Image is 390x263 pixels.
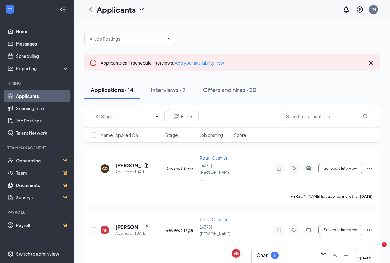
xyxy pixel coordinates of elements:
div: Applied on [DATE] [115,230,149,237]
svg: Ellipses [366,165,373,172]
div: Applied on [DATE] [115,169,149,175]
svg: Cross [367,59,375,66]
h1: Applicants [97,4,136,15]
button: Filter Filters [167,110,199,122]
svg: MagnifyingGlass [363,114,368,119]
span: 16395 | [PERSON_NAME] ... [200,225,231,243]
svg: Analysis [7,65,14,71]
svg: WorkstreamLogo [7,6,13,12]
p: [PERSON_NAME] has applied more than . [289,194,373,199]
svg: Filter [172,113,180,120]
div: TM [371,7,376,12]
svg: ComposeMessage [320,252,327,259]
svg: ChevronDown [167,36,172,41]
svg: Minimize [342,252,350,259]
h5: [PERSON_NAME] [115,162,142,169]
svg: Document [144,163,149,168]
span: Score [234,132,246,138]
svg: Settings [7,251,14,257]
div: Review Stage [166,165,196,172]
span: Name · Applied On [101,132,138,138]
button: Minimize [341,250,351,260]
svg: Tag [290,166,298,171]
svg: QuestionInfo [356,6,363,13]
a: Home [16,25,69,38]
svg: Ellipses [366,226,373,234]
a: Sourcing Tools [16,102,69,114]
button: Schedule Interview [318,164,362,173]
a: Scheduling [16,50,69,62]
span: Retail Cashier [200,217,228,222]
span: 1 [382,242,387,247]
svg: Note [275,166,283,171]
svg: ChevronUp [331,252,339,259]
a: TeamCrown [16,167,69,179]
svg: ChevronDown [154,114,159,119]
a: Messages [16,38,69,50]
div: Reporting [16,65,69,71]
svg: Note [275,228,283,233]
div: AB [234,251,239,256]
span: Job posting [200,132,223,138]
span: Applicants can't schedule interviews. [101,60,224,66]
div: CD [102,166,108,171]
a: Job Postings [16,114,69,127]
div: Hiring [7,81,68,86]
svg: ChevronLeft [87,6,94,13]
div: Offers and hires · 30 [203,86,257,94]
b: [DATE] [360,194,372,199]
div: Team Management [7,145,68,150]
div: Review Stage [166,227,196,233]
input: All Job Postings [90,35,164,42]
h3: Chat [257,252,268,259]
svg: Tag [290,228,298,233]
svg: ActiveChat [305,228,312,233]
svg: Notifications [343,6,350,13]
div: 1 [273,253,276,258]
input: All Stages [96,113,152,120]
div: Switch to admin view [16,251,59,257]
a: Applicants [16,90,69,102]
button: Schedule Interview [318,225,362,235]
iframe: Intercom live chat [369,242,384,257]
div: Applications · 14 [91,86,133,94]
div: Payroll [7,210,68,215]
div: Interviews · 9 [151,86,186,94]
span: Retail Cashier [200,155,228,161]
a: DocumentsCrown [16,179,69,191]
a: SurveysCrown [16,191,69,204]
span: Stage [166,132,178,138]
svg: Document [144,225,149,229]
svg: ChevronDown [138,6,146,13]
svg: ActiveChat [305,166,312,171]
a: Add your availability now [175,60,224,66]
input: Search in applications [281,110,373,122]
span: 16395 | [PERSON_NAME] ... [200,163,231,181]
b: [DATE] [360,256,372,260]
a: PayrollCrown [16,219,69,231]
button: ComposeMessage [319,250,329,260]
h5: [PERSON_NAME] [115,224,142,230]
a: Talent Network [16,127,69,139]
svg: Error [89,59,97,66]
button: ChevronUp [330,250,340,260]
div: NF [102,228,107,233]
a: OnboardingCrown [16,154,69,167]
svg: Collapse [60,6,66,13]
